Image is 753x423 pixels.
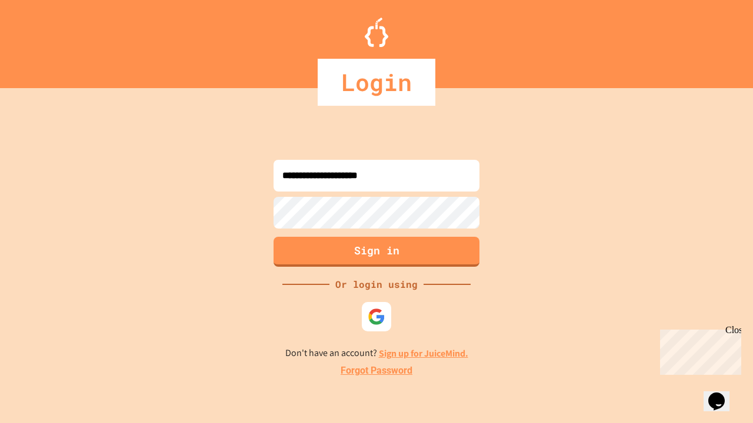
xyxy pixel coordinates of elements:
iframe: chat widget [655,325,741,375]
a: Sign up for JuiceMind. [379,347,468,360]
iframe: chat widget [704,376,741,411]
div: Or login using [329,277,424,291]
img: google-icon.svg [368,308,385,325]
div: Chat with us now!Close [5,5,81,75]
button: Sign in [274,237,479,267]
a: Forgot Password [341,364,412,378]
div: Login [318,59,435,106]
p: Don't have an account? [285,346,468,361]
img: Logo.svg [365,18,388,47]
